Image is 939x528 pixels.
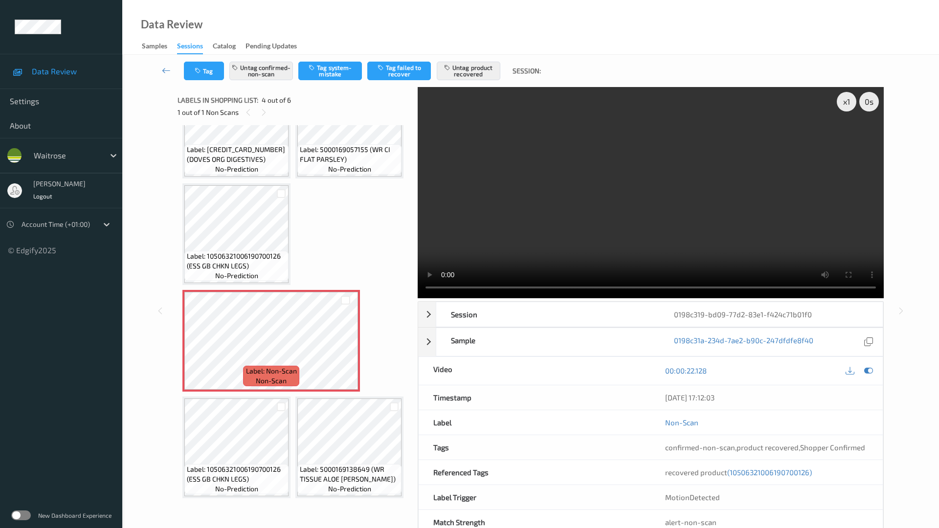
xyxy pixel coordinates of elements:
[727,468,812,477] span: (10506321006190700126)
[246,366,297,376] span: Label: Non-Scan
[177,41,203,54] div: Sessions
[418,328,883,356] div: Sample0198c31a-234d-7ae2-b90c-247dfdfe8f40
[178,106,411,118] div: 1 out of 1 Non Scans
[419,385,651,410] div: Timestamp
[246,40,307,53] a: Pending Updates
[246,41,297,53] div: Pending Updates
[665,443,865,452] span: , ,
[262,95,291,105] span: 4 out of 6
[800,443,865,452] span: Shopper Confirmed
[859,92,879,111] div: 0 s
[665,418,698,427] a: Non-Scan
[665,517,868,527] div: alert-non-scan
[419,357,651,385] div: Video
[213,41,236,53] div: Catalog
[141,20,202,29] div: Data Review
[665,468,812,477] span: recovered product
[650,485,883,509] div: MotionDetected
[300,464,399,484] span: Label: 5000169138649 (WR TISSUE ALOE [PERSON_NAME])
[659,302,883,327] div: 0198c319-bd09-77d2-83e1-f424c71b01f0
[177,40,213,54] a: Sessions
[837,92,856,111] div: x 1
[665,443,735,452] span: confirmed-non-scan
[328,164,371,174] span: no-prediction
[328,484,371,494] span: no-prediction
[737,443,799,452] span: product recovered
[419,485,651,509] div: Label Trigger
[298,62,362,80] button: Tag system-mistake
[419,435,651,460] div: Tags
[215,271,258,281] span: no-prediction
[513,66,541,76] span: Session:
[142,41,167,53] div: Samples
[187,464,286,484] span: Label: 10506321006190700126 (ESS GB CHKN LEGS)
[184,62,224,80] button: Tag
[436,302,660,327] div: Session
[178,95,258,105] span: Labels in shopping list:
[419,460,651,484] div: Referenced Tags
[418,302,883,327] div: Session0198c319-bd09-77d2-83e1-f424c71b01f0
[674,335,813,349] a: 0198c31a-234d-7ae2-b90c-247dfdfe8f40
[436,328,660,356] div: Sample
[665,393,868,402] div: [DATE] 17:12:03
[142,40,177,53] a: Samples
[229,62,293,80] button: Untag confirmed-non-scan
[256,376,287,386] span: non-scan
[419,410,651,435] div: Label
[187,251,286,271] span: Label: 10506321006190700126 (ESS GB CHKN LEGS)
[300,145,399,164] span: Label: 5000169057155 (WR CI FLAT PARSLEY)
[437,62,500,80] button: Untag product recovered
[367,62,431,80] button: Tag failed to recover
[215,164,258,174] span: no-prediction
[215,484,258,494] span: no-prediction
[187,145,286,164] span: Label: [CREDIT_CARD_NUMBER] (DOVES ORG DIGESTIVES)
[213,40,246,53] a: Catalog
[665,366,707,375] a: 00:00:22.128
